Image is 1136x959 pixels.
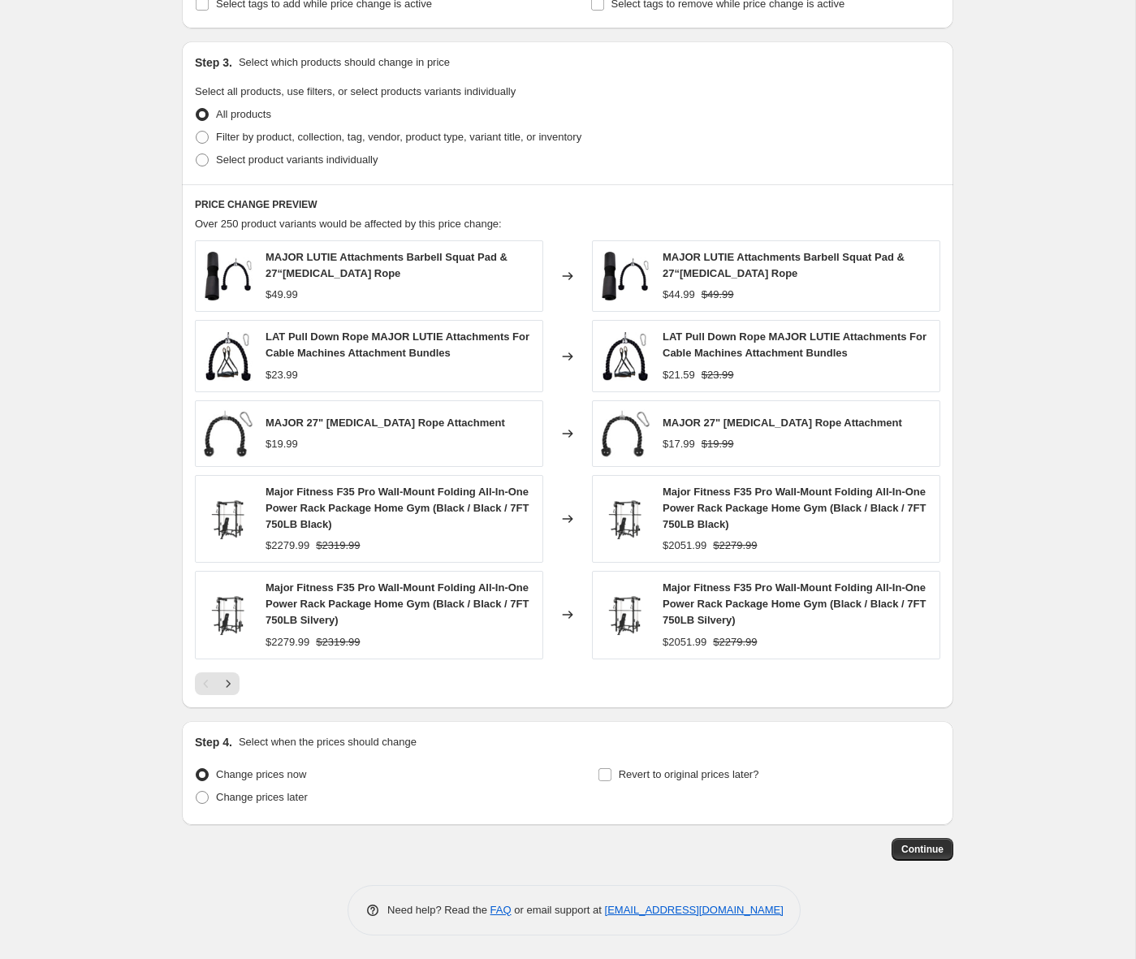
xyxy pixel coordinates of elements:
[266,251,508,279] span: MAJOR LUTIE Attachments Barbell Squat Pad & 27“[MEDICAL_DATA] Rope
[663,581,926,626] span: Major Fitness F35 Pro Wall-Mount Folding All-In-One Power Rack Package Home Gym (Black / Black / ...
[195,198,940,211] h6: PRICE CHANGE PREVIEW
[266,287,298,303] div: $49.99
[601,495,650,543] img: 3_0d9a421c-6ebf-41fb-a67a-5f7b20889bf2_80x.png
[266,436,298,452] div: $19.99
[713,538,757,554] strike: $2279.99
[619,768,759,780] span: Revert to original prices later?
[663,251,905,279] span: MAJOR LUTIE Attachments Barbell Squat Pad & 27“[MEDICAL_DATA] Rope
[605,904,784,916] a: [EMAIL_ADDRESS][DOMAIN_NAME]
[195,218,502,230] span: Over 250 product variants would be affected by this price change:
[204,252,253,300] img: 612UMB5BcZL._AC_SL1500_80x.jpg
[266,330,529,359] span: LAT Pull Down Rope MAJOR LUTIE Attachments For Cable Machines Attachment Bundles
[266,417,505,429] span: MAJOR 27" [MEDICAL_DATA] Rope Attachment
[601,590,650,639] img: 3_0d9a421c-6ebf-41fb-a67a-5f7b20889bf2_80x.png
[316,538,360,554] strike: $2319.99
[239,734,417,750] p: Select when the prices should change
[663,538,706,554] div: $2051.99
[316,634,360,650] strike: $2319.99
[204,495,253,543] img: 3_0d9a421c-6ebf-41fb-a67a-5f7b20889bf2_80x.png
[266,486,529,530] span: Major Fitness F35 Pro Wall-Mount Folding All-In-One Power Rack Package Home Gym (Black / Black / ...
[195,54,232,71] h2: Step 3.
[204,332,253,381] img: 61LM7wg0UtL._AC_SL1500_80x.jpg
[216,131,581,143] span: Filter by product, collection, tag, vendor, product type, variant title, or inventory
[702,436,734,452] strike: $19.99
[490,904,512,916] a: FAQ
[663,634,706,650] div: $2051.99
[266,634,309,650] div: $2279.99
[702,287,734,303] strike: $49.99
[713,634,757,650] strike: $2279.99
[601,252,650,300] img: 612UMB5BcZL._AC_SL1500_80x.jpg
[702,367,734,383] strike: $23.99
[216,768,306,780] span: Change prices now
[663,436,695,452] div: $17.99
[195,734,232,750] h2: Step 4.
[601,332,650,381] img: 61LM7wg0UtL._AC_SL1500_80x.jpg
[601,409,650,458] img: 61USN3ine8S._AC_SL1326_80x.jpg
[266,538,309,554] div: $2279.99
[266,367,298,383] div: $23.99
[663,486,926,530] span: Major Fitness F35 Pro Wall-Mount Folding All-In-One Power Rack Package Home Gym (Black / Black / ...
[266,581,529,626] span: Major Fitness F35 Pro Wall-Mount Folding All-In-One Power Rack Package Home Gym (Black / Black / ...
[512,904,605,916] span: or email support at
[204,590,253,639] img: 3_0d9a421c-6ebf-41fb-a67a-5f7b20889bf2_80x.png
[239,54,450,71] p: Select which products should change in price
[195,85,516,97] span: Select all products, use filters, or select products variants individually
[387,904,490,916] span: Need help? Read the
[216,153,378,166] span: Select product variants individually
[901,843,944,856] span: Continue
[663,330,927,359] span: LAT Pull Down Rope MAJOR LUTIE Attachments For Cable Machines Attachment Bundles
[663,287,695,303] div: $44.99
[204,409,253,458] img: 61USN3ine8S._AC_SL1326_80x.jpg
[216,791,308,803] span: Change prices later
[217,672,240,695] button: Next
[892,838,953,861] button: Continue
[663,367,695,383] div: $21.59
[663,417,902,429] span: MAJOR 27" [MEDICAL_DATA] Rope Attachment
[216,108,271,120] span: All products
[195,672,240,695] nav: Pagination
